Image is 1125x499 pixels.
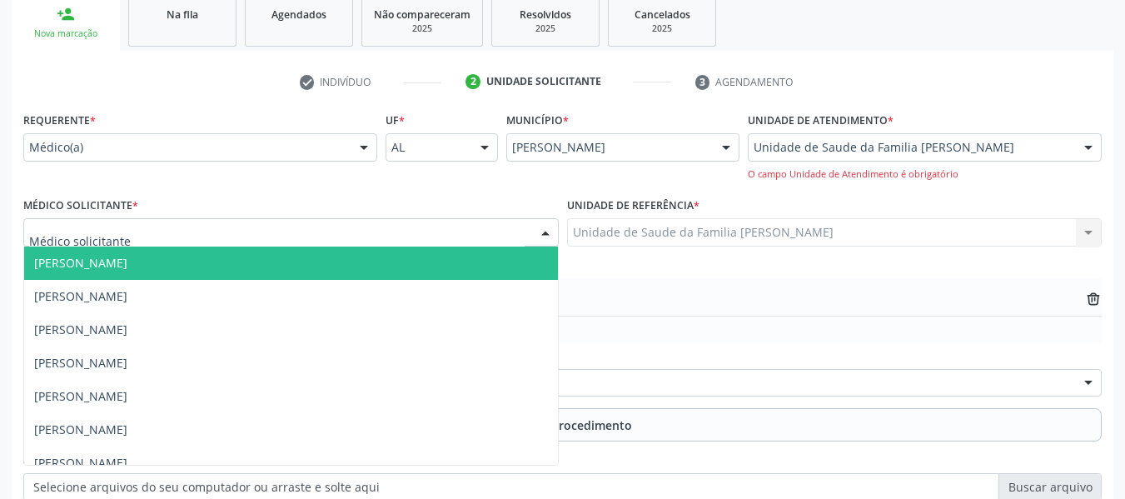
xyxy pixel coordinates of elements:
[57,5,75,23] div: person_add
[504,22,587,35] div: 2025
[374,22,470,35] div: 2025
[34,388,127,404] span: [PERSON_NAME]
[465,74,480,89] div: 2
[506,107,569,133] label: Município
[620,22,704,35] div: 2025
[23,408,1102,442] button: Adicionar Procedimento
[391,139,464,156] span: AL
[23,193,138,219] label: Médico Solicitante
[512,139,705,156] span: [PERSON_NAME]
[34,288,127,304] span: [PERSON_NAME]
[567,193,699,219] label: Unidade de referência
[34,322,127,337] span: [PERSON_NAME]
[23,27,108,40] div: Nova marcação
[34,455,127,471] span: [PERSON_NAME]
[748,167,1102,182] div: O campo Unidade de Atendimento é obrigatório
[29,139,343,156] span: Médico(a)
[29,224,525,257] input: Médico solicitante
[520,7,571,22] span: Resolvidos
[34,422,127,437] span: [PERSON_NAME]
[754,139,1068,156] span: Unidade de Saude da Familia [PERSON_NAME]
[374,7,470,22] span: Não compareceram
[748,107,894,133] label: Unidade de atendimento
[486,74,601,89] div: Unidade solicitante
[34,255,127,271] span: [PERSON_NAME]
[635,7,690,22] span: Cancelados
[386,107,405,133] label: UF
[167,7,198,22] span: Na fila
[494,417,632,434] span: Adicionar Procedimento
[271,7,326,22] span: Agendados
[23,107,96,133] label: Requerente
[34,355,127,371] span: [PERSON_NAME]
